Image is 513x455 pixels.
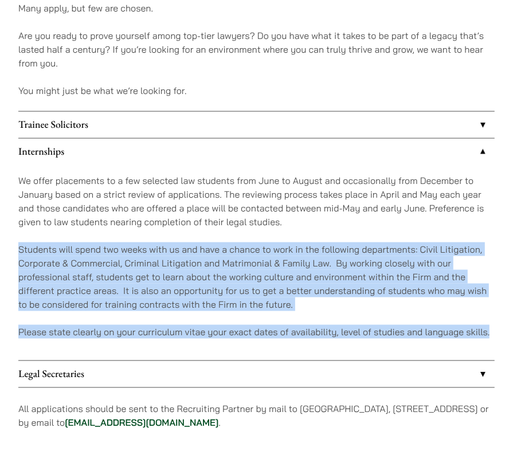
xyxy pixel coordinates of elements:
[18,165,495,360] div: Internships
[18,1,495,15] p: Many apply, but few are chosen.
[18,84,495,97] p: You might just be what we’re looking for.
[18,242,495,311] p: Students will spend two weeks with us and have a chance to work in the following departments: Civ...
[18,139,495,165] a: Internships
[18,174,495,229] p: We offer placements to a few selected law students from June to August and occasionally from Dece...
[18,361,495,387] a: Legal Secretaries
[18,29,495,70] p: Are you ready to prove yourself among top-tier lawyers? Do you have what it takes to be part of a...
[18,112,495,138] a: Trainee Solicitors
[65,417,218,428] a: [EMAIL_ADDRESS][DOMAIN_NAME]
[18,402,495,429] p: All applications should be sent to the Recruiting Partner by mail to [GEOGRAPHIC_DATA], [STREET_A...
[18,325,495,339] p: Please state clearly on your curriculum vitae your exact dates of availability, level of studies ...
